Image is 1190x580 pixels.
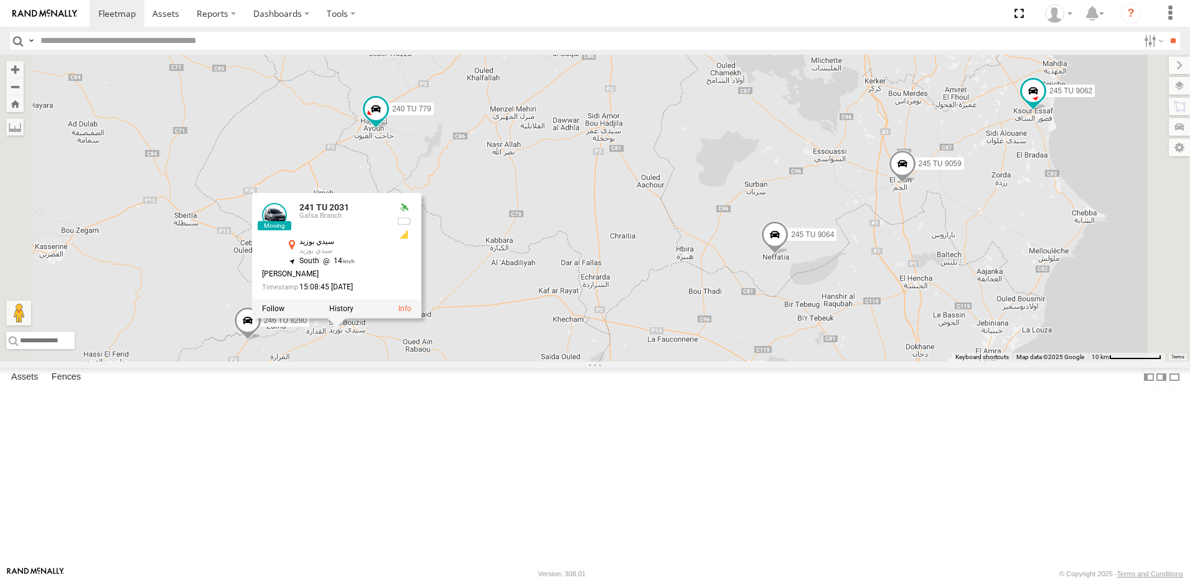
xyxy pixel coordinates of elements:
div: Nejah Benkhalifa [1041,4,1077,23]
div: Gafsa Branch [299,212,387,220]
div: © Copyright 2025 - [1059,570,1183,578]
div: سيدي بوزيد [299,247,387,255]
button: Zoom out [6,78,24,95]
span: 245 TU 9064 [791,230,834,239]
button: Keyboard shortcuts [955,353,1009,362]
a: View Asset Details [398,304,411,313]
label: Dock Summary Table to the Left [1143,368,1155,386]
button: Zoom Home [6,95,24,112]
span: 245 TU 9059 [919,159,962,168]
span: 10 km [1092,353,1109,360]
i: ? [1121,4,1141,24]
a: Visit our Website [7,568,64,580]
label: View Asset History [329,304,354,313]
button: Drag Pegman onto the map to open Street View [6,301,31,325]
span: 245 TU 9062 [1049,87,1092,95]
a: Terms and Conditions [1117,570,1183,578]
button: Zoom in [6,61,24,78]
label: Measure [6,118,24,136]
label: Search Query [26,32,36,50]
label: Hide Summary Table [1168,368,1181,386]
div: Date/time of location update [262,283,387,291]
span: South [299,256,319,265]
label: Map Settings [1169,139,1190,156]
div: Version: 308.01 [538,570,586,578]
label: Dock Summary Table to the Right [1155,368,1168,386]
div: [PERSON_NAME] [262,270,387,278]
label: Realtime tracking of Asset [262,304,284,313]
label: Search Filter Options [1139,32,1166,50]
label: Assets [5,368,44,386]
a: View Asset Details [262,203,287,228]
div: No battery health information received from this device. [396,216,411,226]
a: Terms (opens in new tab) [1171,355,1184,360]
div: GSM Signal = 3 [396,230,411,240]
div: سيدي بوزيد [299,238,387,246]
span: 14 [319,256,355,265]
img: rand-logo.svg [12,9,77,18]
div: Valid GPS Fix [396,203,411,213]
span: Map data ©2025 Google [1016,353,1084,360]
label: Fences [45,368,87,386]
a: 241 TU 2031 [299,202,349,212]
span: 246 TU 8280 [264,316,307,325]
span: 240 TU 779 [392,104,431,113]
button: Map Scale: 10 km per 80 pixels [1088,353,1165,362]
